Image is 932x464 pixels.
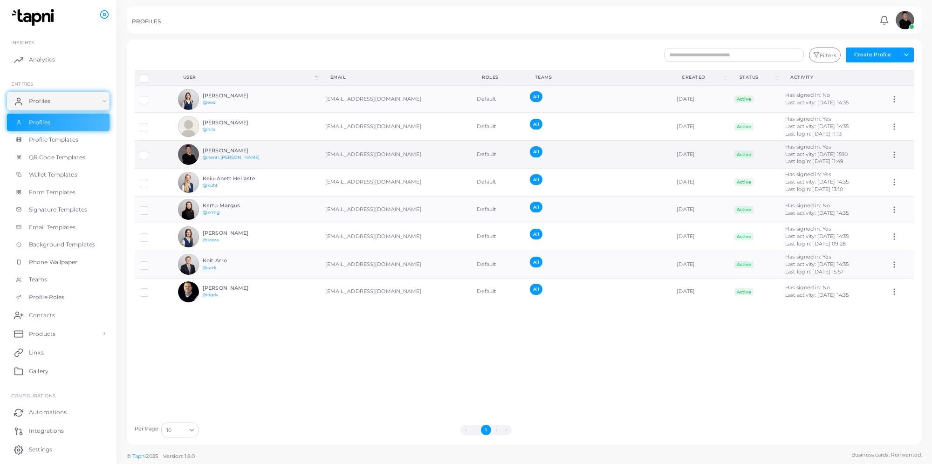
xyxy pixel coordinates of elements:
[785,130,842,137] span: Last login: [DATE] 11:13
[472,251,524,279] td: Default
[472,86,524,113] td: Default
[203,155,260,160] a: @henri.[PERSON_NAME]
[785,225,831,232] span: Has signed in: Yes
[203,127,216,132] a: @hila
[178,144,199,165] img: avatar
[29,408,67,416] span: Automations
[672,168,729,196] td: [DATE]
[7,271,110,288] a: Teams
[7,218,110,236] a: Email Templates
[7,149,110,166] a: QR Code Templates
[203,258,271,264] h6: Koit Arro
[472,113,524,141] td: Default
[178,89,199,110] img: avatar
[472,223,524,251] td: Default
[8,9,60,26] img: logo
[472,168,524,196] td: Default
[330,74,462,81] div: Email
[7,440,110,459] a: Settings
[7,343,110,362] a: Links
[672,196,729,223] td: [DATE]
[734,288,754,295] span: Active
[320,86,472,113] td: [EMAIL_ADDRESS][DOMAIN_NAME]
[682,74,722,81] div: Created
[29,97,50,105] span: Profiles
[7,114,110,131] a: Profiles
[7,92,110,110] a: Profiles
[482,74,514,81] div: Roles
[481,425,491,435] button: Go to page 1
[132,453,146,459] a: Tapni
[7,422,110,440] a: Integrations
[7,306,110,324] a: Contacts
[530,174,542,185] span: All
[785,268,843,275] span: Last login: [DATE] 15:57
[672,86,729,113] td: [DATE]
[472,196,524,223] td: Default
[7,236,110,253] a: Background Templates
[178,226,199,247] img: avatar
[7,253,110,271] a: Phone Wallpaper
[203,237,219,242] a: @kwza
[29,136,78,144] span: Profile Templates
[740,74,774,81] div: Status
[29,367,48,375] span: Gallery
[785,116,831,122] span: Has signed in: Yes
[851,451,922,459] span: Business cards. Reinvented.
[29,330,55,338] span: Products
[29,118,50,127] span: Profiles
[29,240,95,249] span: Background Templates
[29,55,55,64] span: Analytics
[734,150,754,158] span: Active
[163,453,195,459] span: Version: 1.8.0
[178,116,199,137] img: avatar
[203,100,217,105] a: @eesi
[785,292,849,298] span: Last activity: [DATE] 14:35
[29,275,48,284] span: Teams
[7,324,110,343] a: Products
[785,253,831,260] span: Has signed in: Yes
[178,281,199,302] img: avatar
[11,81,33,87] span: ENTITIES
[530,284,542,294] span: All
[161,423,199,437] div: Search for option
[672,113,729,141] td: [DATE]
[734,123,754,130] span: Active
[320,196,472,223] td: [EMAIL_ADDRESS][DOMAIN_NAME]
[29,258,78,266] span: Phone Wallpaper
[785,178,849,185] span: Last activity: [DATE] 14:35
[672,251,729,279] td: [DATE]
[203,265,217,270] a: @arrk
[178,172,199,193] img: avatar
[672,223,729,251] td: [DATE]
[7,131,110,149] a: Profile Templates
[127,452,195,460] span: ©
[11,393,55,398] span: Configurations
[203,93,271,99] h6: [PERSON_NAME]
[29,188,76,197] span: Form Templates
[785,284,830,291] span: Has signed in: No
[734,96,754,103] span: Active
[535,74,662,81] div: Teams
[29,293,64,301] span: Profile Roles
[29,311,55,320] span: Contacts
[203,120,271,126] h6: [PERSON_NAME]
[885,70,914,86] th: Action
[530,119,542,130] span: All
[7,201,110,218] a: Signature Templates
[320,141,472,169] td: [EMAIL_ADDRESS][DOMAIN_NAME]
[203,148,271,154] h6: [PERSON_NAME]
[530,91,542,102] span: All
[7,50,110,69] a: Analytics
[178,254,199,275] img: avatar
[203,210,220,215] a: @krmg
[785,158,843,164] span: Last login: [DATE] 11:49
[530,229,542,239] span: All
[785,99,849,106] span: Last activity: [DATE] 14:35
[320,251,472,279] td: [EMAIL_ADDRESS][DOMAIN_NAME]
[320,113,472,141] td: [EMAIL_ADDRESS][DOMAIN_NAME]
[7,403,110,422] a: Automations
[785,143,831,150] span: Has signed in: Yes
[734,206,754,213] span: Active
[183,74,314,81] div: User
